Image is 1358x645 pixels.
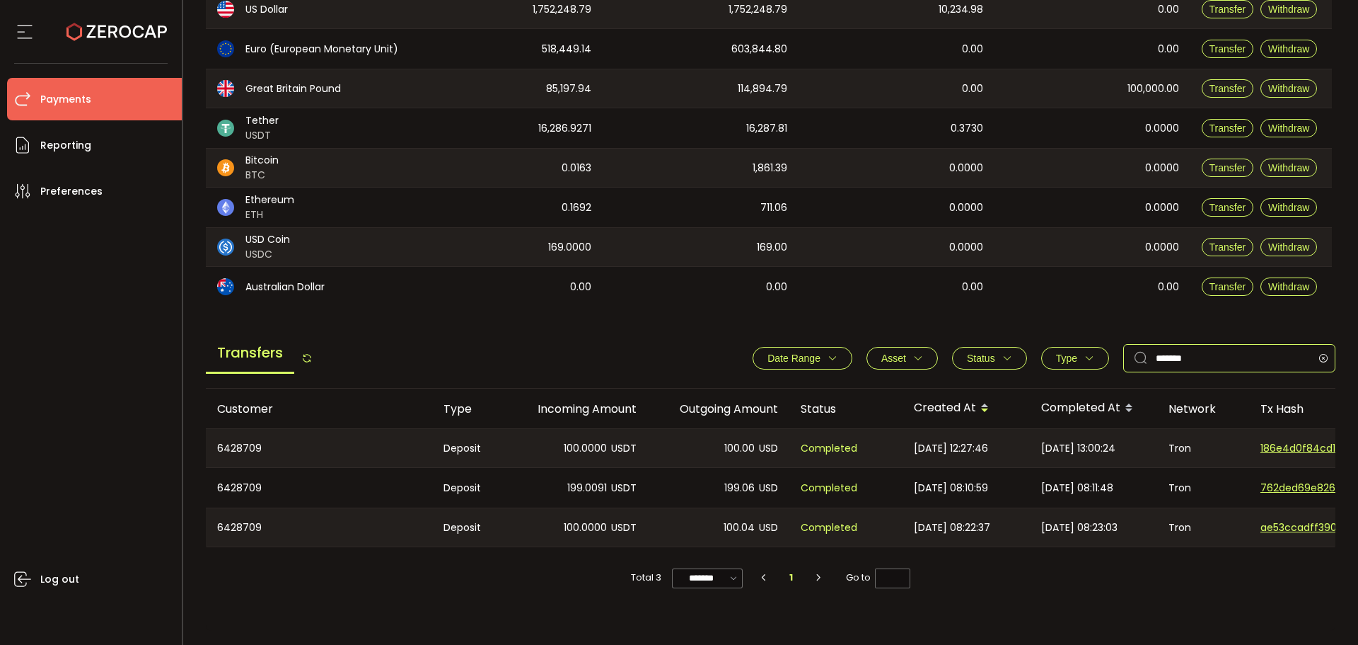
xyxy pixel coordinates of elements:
span: Total 3 [631,568,661,588]
div: Status [789,401,903,417]
button: Status [952,347,1027,370]
div: 6428709 [206,508,432,547]
div: Network [1157,401,1249,417]
span: Australian Dollar [245,280,325,295]
button: Transfer [1202,119,1254,137]
button: Withdraw [1260,198,1317,217]
button: Date Range [753,347,852,370]
span: [DATE] 08:10:59 [914,480,988,496]
div: Tron [1157,508,1249,547]
span: Great Britain Pound [245,81,341,96]
img: usdc_portfolio.svg [217,239,234,256]
img: usdt_portfolio.svg [217,120,234,137]
button: Withdraw [1260,159,1317,177]
span: Withdraw [1268,43,1309,55]
div: Created At [903,396,1030,421]
span: 199.06 [724,480,755,496]
span: Type [1056,353,1077,364]
span: 100.00 [724,440,755,457]
span: Bitcoin [245,153,279,168]
span: 10,234.98 [939,1,983,18]
span: 85,197.94 [546,81,591,97]
span: Transfer [1209,4,1246,15]
span: [DATE] 13:00:24 [1041,440,1115,457]
img: aud_portfolio.svg [217,278,234,295]
div: Deposit [432,508,506,547]
img: btc_portfolio.svg [217,159,234,176]
li: 1 [779,568,804,588]
span: 199.0091 [567,480,607,496]
span: Withdraw [1268,281,1309,292]
span: Withdraw [1268,83,1309,94]
span: Ethereum [245,193,294,207]
button: Withdraw [1260,40,1317,58]
span: Withdraw [1268,162,1309,173]
span: USDT [245,128,279,143]
span: USDT [611,440,637,457]
span: 0.0000 [1145,120,1179,137]
span: Preferences [40,181,103,202]
button: Transfer [1202,40,1254,58]
div: Outgoing Amount [648,401,789,417]
span: ETH [245,207,294,222]
span: USDC [245,247,290,262]
span: Euro (European Monetary Unit) [245,42,398,57]
div: Deposit [432,429,506,467]
span: 169.00 [757,239,787,256]
button: Withdraw [1260,79,1317,98]
button: Withdraw [1260,238,1317,256]
span: 0.00 [962,81,983,97]
span: Transfer [1209,122,1246,134]
span: Asset [881,353,906,364]
span: 16,286.9271 [538,120,591,137]
span: Log out [40,569,79,590]
span: Transfer [1209,83,1246,94]
div: Customer [206,401,432,417]
div: 6428709 [206,429,432,467]
span: Completed [801,440,857,457]
span: [DATE] 08:22:37 [914,520,990,536]
span: Completed [801,520,857,536]
button: Type [1041,347,1109,370]
span: Transfer [1209,202,1246,213]
span: 100.0000 [564,440,607,457]
span: Payments [40,89,91,110]
img: usd_portfolio.svg [217,1,234,18]
span: USD Coin [245,232,290,247]
span: Transfer [1209,43,1246,55]
div: Tron [1157,429,1249,467]
span: USDT [611,520,637,536]
span: USD [759,520,778,536]
span: USDT [611,480,637,496]
button: Transfer [1202,79,1254,98]
span: [DATE] 08:23:03 [1041,520,1118,536]
img: eth_portfolio.svg [217,199,234,216]
span: 0.00 [1158,41,1179,57]
span: US Dollar [245,2,288,17]
button: Transfer [1202,198,1254,217]
span: 0.00 [1158,1,1179,18]
span: 0.3730 [951,120,983,137]
span: 1,752,248.79 [729,1,787,18]
span: 0.00 [570,279,591,295]
button: Withdraw [1260,278,1317,296]
button: Transfer [1202,238,1254,256]
span: 0.0000 [949,200,983,216]
span: 0.00 [1158,279,1179,295]
span: Completed [801,480,857,496]
span: 0.1692 [562,200,591,216]
span: 0.00 [766,279,787,295]
span: 100.04 [724,520,755,536]
span: Withdraw [1268,122,1309,134]
div: Incoming Amount [506,401,648,417]
iframe: Chat Widget [1193,492,1358,645]
span: USD [759,480,778,496]
span: 16,287.81 [746,120,787,137]
span: 0.00 [962,41,983,57]
span: Tether [245,113,279,128]
span: 1,861.39 [753,160,787,176]
span: BTC [245,168,279,183]
span: 114,894.79 [738,81,787,97]
span: USD [759,440,778,457]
